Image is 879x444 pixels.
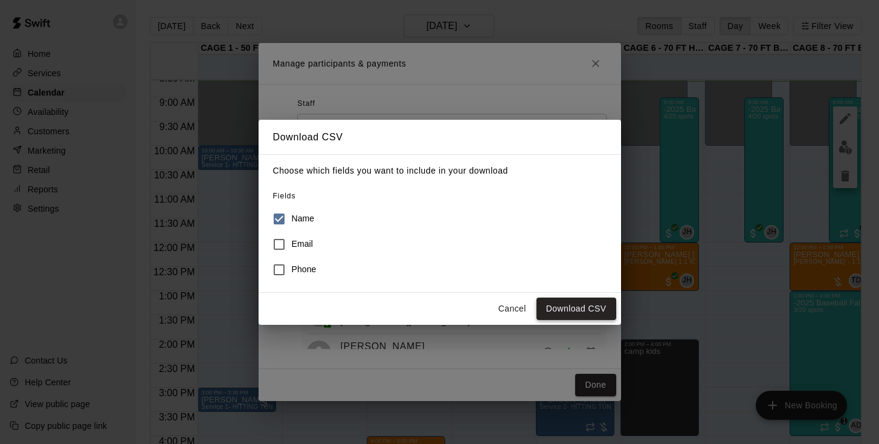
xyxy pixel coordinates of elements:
h6: Email [292,238,314,251]
h2: Download CSV [259,120,621,155]
p: Choose which fields you want to include in your download [273,165,607,177]
button: Cancel [493,298,532,320]
h6: Phone [292,263,317,276]
h6: Name [292,212,315,226]
span: Fields [273,192,296,200]
button: Download CSV [536,298,616,320]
